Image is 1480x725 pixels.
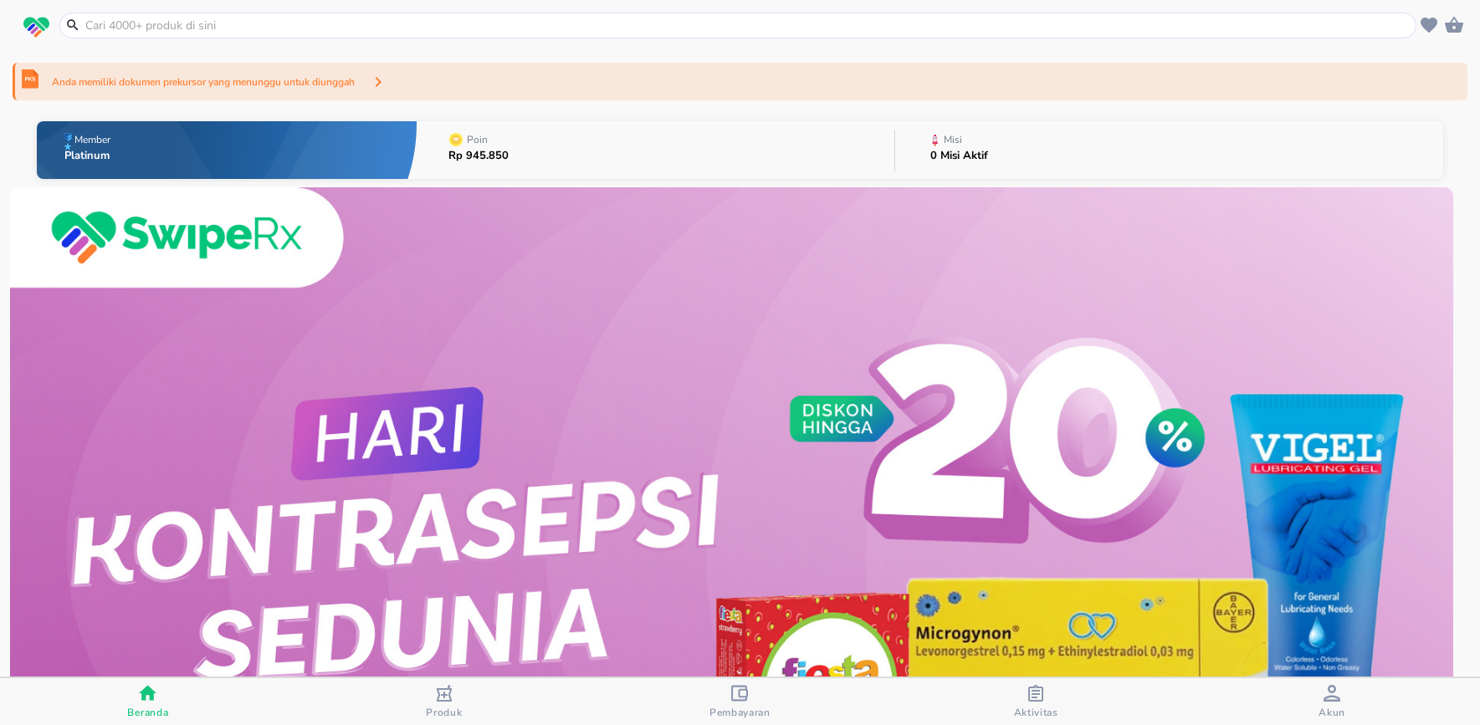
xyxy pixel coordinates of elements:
[1014,706,1058,719] span: Aktivitas
[709,706,771,719] span: Pembayaran
[895,117,1443,183] button: Misi0 Misi Aktif
[426,706,462,719] span: Produk
[74,135,110,145] p: Member
[930,151,988,161] p: 0 Misi Aktif
[64,151,114,161] p: Platinum
[22,69,38,89] img: prekursor-icon.04a7e01b.svg
[1319,706,1345,719] span: Akun
[467,135,488,145] p: Poin
[127,706,168,719] span: Beranda
[37,117,416,183] button: MemberPlatinum
[592,678,889,725] button: Pembayaran
[52,74,355,89] p: Anda memiliki dokumen prekursor yang menunggu untuk diunggah
[1184,678,1480,725] button: Akun
[296,678,592,725] button: Produk
[448,151,509,161] p: Rp 945.850
[417,117,894,183] button: PoinRp 945.850
[888,678,1184,725] button: Aktivitas
[23,17,49,38] img: logo_swiperx_s.bd005f3b.svg
[944,135,962,145] p: Misi
[84,17,1412,34] input: Cari 4000+ produk di sini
